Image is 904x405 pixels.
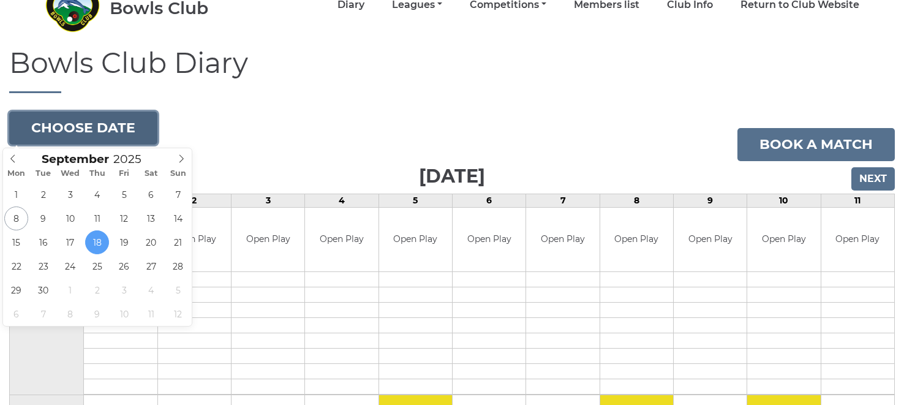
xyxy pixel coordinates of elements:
[305,194,379,207] td: 4
[166,302,190,326] span: October 12, 2025
[112,302,136,326] span: October 10, 2025
[109,152,157,166] input: Scroll to increment
[85,278,109,302] span: October 2, 2025
[166,183,190,206] span: September 7, 2025
[600,194,673,207] td: 8
[166,254,190,278] span: September 28, 2025
[851,167,895,191] input: Next
[165,170,192,178] span: Sun
[305,208,378,272] td: Open Play
[139,278,163,302] span: October 4, 2025
[157,194,231,207] td: 2
[453,194,526,207] td: 6
[453,208,525,272] td: Open Play
[85,302,109,326] span: October 9, 2025
[158,208,231,272] td: Open Play
[58,302,82,326] span: October 8, 2025
[58,230,82,254] span: September 17, 2025
[85,183,109,206] span: September 4, 2025
[4,183,28,206] span: September 1, 2025
[4,302,28,326] span: October 6, 2025
[58,278,82,302] span: October 1, 2025
[112,278,136,302] span: October 3, 2025
[31,183,55,206] span: September 2, 2025
[58,254,82,278] span: September 24, 2025
[138,170,165,178] span: Sat
[166,278,190,302] span: October 5, 2025
[112,206,136,230] span: September 12, 2025
[232,208,304,272] td: Open Play
[85,206,109,230] span: September 11, 2025
[139,254,163,278] span: September 27, 2025
[31,230,55,254] span: September 16, 2025
[9,48,895,93] h1: Bowls Club Diary
[379,194,452,207] td: 5
[9,112,157,145] button: Choose date
[3,170,30,178] span: Mon
[85,254,109,278] span: September 25, 2025
[673,194,747,207] td: 9
[139,230,163,254] span: September 20, 2025
[58,183,82,206] span: September 3, 2025
[57,170,84,178] span: Wed
[737,128,895,161] a: Book a match
[139,302,163,326] span: October 11, 2025
[30,170,57,178] span: Tue
[112,230,136,254] span: September 19, 2025
[166,230,190,254] span: September 21, 2025
[139,183,163,206] span: September 6, 2025
[747,208,820,272] td: Open Play
[31,278,55,302] span: September 30, 2025
[4,230,28,254] span: September 15, 2025
[85,230,109,254] span: September 18, 2025
[112,183,136,206] span: September 5, 2025
[58,206,82,230] span: September 10, 2025
[31,206,55,230] span: September 9, 2025
[232,194,305,207] td: 3
[821,194,894,207] td: 11
[747,194,821,207] td: 10
[600,208,673,272] td: Open Play
[4,206,28,230] span: September 8, 2025
[379,208,452,272] td: Open Play
[674,208,747,272] td: Open Play
[4,254,28,278] span: September 22, 2025
[84,170,111,178] span: Thu
[111,170,138,178] span: Fri
[31,302,55,326] span: October 7, 2025
[139,206,163,230] span: September 13, 2025
[821,208,894,272] td: Open Play
[31,254,55,278] span: September 23, 2025
[526,194,600,207] td: 7
[42,154,109,165] span: Scroll to increment
[4,278,28,302] span: September 29, 2025
[166,206,190,230] span: September 14, 2025
[112,254,136,278] span: September 26, 2025
[526,208,599,272] td: Open Play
